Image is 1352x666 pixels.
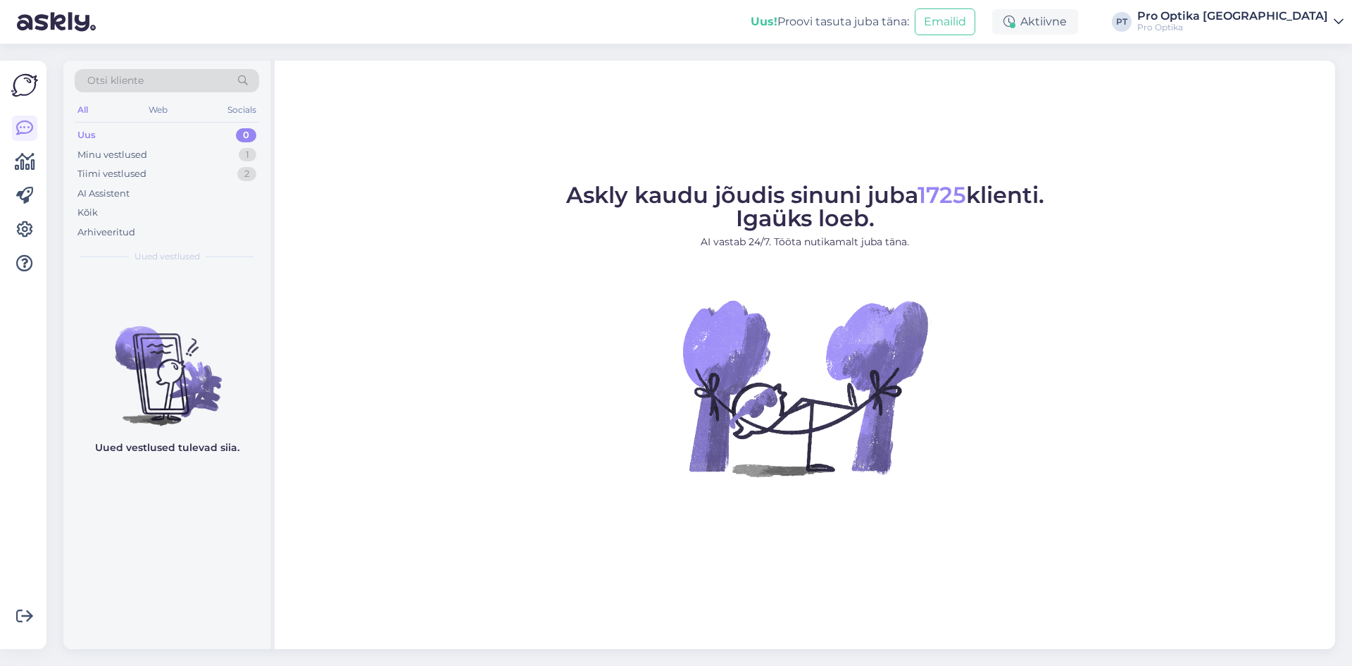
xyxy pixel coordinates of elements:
div: Kõik [77,206,98,220]
div: Proovi tasuta juba täna: [751,13,909,30]
p: AI vastab 24/7. Tööta nutikamalt juba täna. [566,235,1044,249]
b: Uus! [751,15,777,28]
div: Web [146,101,170,119]
div: 1 [239,148,256,162]
div: Pro Optika [1137,22,1328,33]
div: Socials [225,101,259,119]
div: All [75,101,91,119]
span: Otsi kliente [87,73,144,88]
p: Uued vestlused tulevad siia. [95,440,239,455]
span: Uued vestlused [134,250,200,263]
span: Askly kaudu jõudis sinuni juba klienti. Igaüks loeb. [566,181,1044,232]
div: 2 [237,167,256,181]
div: 0 [236,128,256,142]
img: No chats [63,301,270,428]
div: Pro Optika [GEOGRAPHIC_DATA] [1137,11,1328,22]
div: Uus [77,128,96,142]
button: Emailid [915,8,975,35]
div: Arhiveeritud [77,226,135,240]
div: AI Assistent [77,187,130,201]
span: 1725 [918,181,966,209]
div: Tiimi vestlused [77,167,146,181]
div: PT [1112,12,1132,32]
img: No Chat active [678,261,932,514]
div: Minu vestlused [77,148,147,162]
img: Askly Logo [11,72,38,99]
div: Aktiivne [992,9,1078,35]
a: Pro Optika [GEOGRAPHIC_DATA]Pro Optika [1137,11,1344,33]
